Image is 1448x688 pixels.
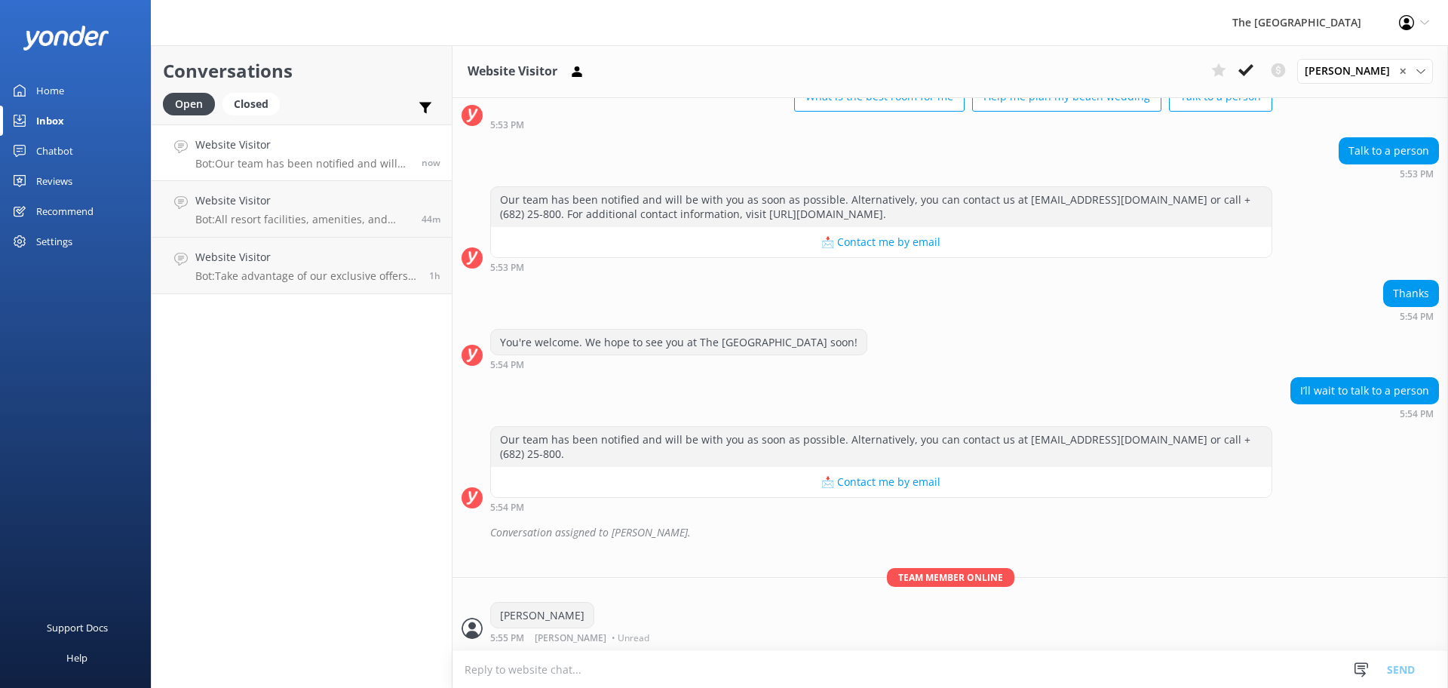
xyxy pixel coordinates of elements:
[36,106,64,136] div: Inbox
[490,263,524,272] strong: 5:53 PM
[491,330,867,355] div: You're welcome. We hope to see you at The [GEOGRAPHIC_DATA] soon!
[462,520,1439,545] div: 2025-10-01T03:55:19.278
[468,62,557,81] h3: Website Visitor
[222,93,280,115] div: Closed
[1400,410,1434,419] strong: 5:54 PM
[195,269,418,283] p: Bot: Take advantage of our exclusive offers by booking our Best Rate Guaranteed directly with the...
[163,93,215,115] div: Open
[429,269,440,282] span: Sep 30 2025 04:09pm (UTC -10:00) Pacific/Honolulu
[36,166,72,196] div: Reviews
[1290,408,1439,419] div: Sep 30 2025 05:54pm (UTC -10:00) Pacific/Honolulu
[490,502,1272,512] div: Sep 30 2025 05:54pm (UTC -10:00) Pacific/Honolulu
[535,634,606,643] span: [PERSON_NAME]
[612,634,649,643] span: • Unread
[490,520,1439,545] div: Conversation assigned to [PERSON_NAME].
[1399,64,1407,78] span: ✕
[195,137,410,153] h4: Website Visitor
[490,632,653,643] div: Sep 30 2025 05:55pm (UTC -10:00) Pacific/Honolulu
[1291,378,1438,404] div: I’ll wait to talk to a person
[66,643,87,673] div: Help
[1383,311,1439,321] div: Sep 30 2025 05:54pm (UTC -10:00) Pacific/Honolulu
[222,95,287,112] a: Closed
[887,568,1014,587] span: Team member online
[195,249,418,266] h4: Website Visitor
[195,157,410,170] p: Bot: Our team has been notified and will be with you as soon as possible. Alternatively, you can ...
[195,213,410,226] p: Bot: All resort facilities, amenities, and services, including the restaurant, are reserved exclu...
[195,192,410,209] h4: Website Visitor
[422,156,440,169] span: Sep 30 2025 05:54pm (UTC -10:00) Pacific/Honolulu
[163,57,440,85] h2: Conversations
[1400,170,1434,179] strong: 5:53 PM
[36,136,73,166] div: Chatbot
[491,467,1272,497] button: 📩 Contact me by email
[490,262,1272,272] div: Sep 30 2025 05:53pm (UTC -10:00) Pacific/Honolulu
[491,227,1272,257] button: 📩 Contact me by email
[152,124,452,181] a: Website VisitorBot:Our team has been notified and will be with you as soon as possible. Alternati...
[490,634,524,643] strong: 5:55 PM
[1384,281,1438,306] div: Thanks
[490,361,524,370] strong: 5:54 PM
[1400,312,1434,321] strong: 5:54 PM
[152,181,452,238] a: Website VisitorBot:All resort facilities, amenities, and services, including the restaurant, are ...
[1305,63,1399,79] span: [PERSON_NAME]
[490,121,524,130] strong: 5:53 PM
[36,75,64,106] div: Home
[163,95,222,112] a: Open
[491,603,594,628] div: [PERSON_NAME]
[1339,168,1439,179] div: Sep 30 2025 05:53pm (UTC -10:00) Pacific/Honolulu
[1339,138,1438,164] div: Talk to a person
[36,196,94,226] div: Recommend
[490,119,1272,130] div: Sep 30 2025 05:53pm (UTC -10:00) Pacific/Honolulu
[23,26,109,51] img: yonder-white-logo.png
[36,226,72,256] div: Settings
[491,427,1272,467] div: Our team has been notified and will be with you as soon as possible. Alternatively, you can conta...
[490,503,524,512] strong: 5:54 PM
[422,213,440,226] span: Sep 30 2025 05:10pm (UTC -10:00) Pacific/Honolulu
[491,187,1272,227] div: Our team has been notified and will be with you as soon as possible. Alternatively, you can conta...
[490,359,867,370] div: Sep 30 2025 05:54pm (UTC -10:00) Pacific/Honolulu
[152,238,452,294] a: Website VisitorBot:Take advantage of our exclusive offers by booking our Best Rate Guaranteed dir...
[1297,59,1433,83] div: Assign User
[47,613,108,643] div: Support Docs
